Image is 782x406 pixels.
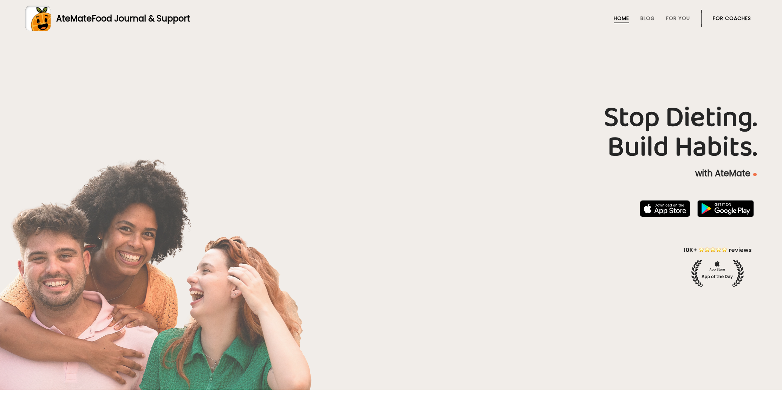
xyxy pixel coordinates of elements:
[697,200,754,217] img: badge-download-google.png
[25,6,757,31] a: AteMateFood Journal & Support
[25,168,757,179] p: with AteMate
[678,246,757,287] img: home-hero-appoftheday.png
[713,15,751,21] a: For Coaches
[25,103,757,162] h1: Stop Dieting. Build Habits.
[640,15,655,21] a: Blog
[614,15,629,21] a: Home
[92,13,190,24] span: Food Journal & Support
[51,12,190,25] div: AteMate
[666,15,690,21] a: For You
[640,200,690,217] img: badge-download-apple.svg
